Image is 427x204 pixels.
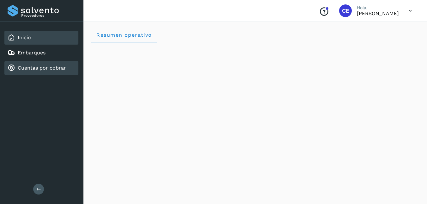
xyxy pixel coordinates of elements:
a: Cuentas por cobrar [18,65,66,71]
p: CLAUDIA ELIZABETH SANCHEZ RAMIREZ [357,10,399,16]
p: Hola, [357,5,399,10]
div: Cuentas por cobrar [4,61,78,75]
p: Proveedores [21,13,76,18]
div: Inicio [4,31,78,45]
span: Resumen operativo [96,32,152,38]
a: Embarques [18,50,46,56]
a: Inicio [18,34,31,40]
div: Embarques [4,46,78,60]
